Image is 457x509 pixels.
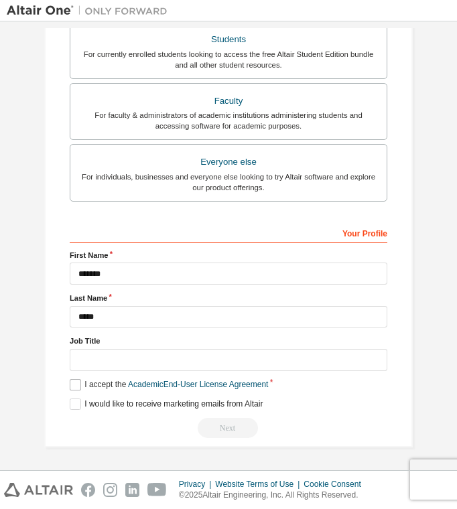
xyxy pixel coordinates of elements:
div: Read and acccept EULA to continue [70,418,387,438]
div: Faculty [78,92,379,111]
label: First Name [70,250,387,261]
div: Website Terms of Use [215,479,304,490]
img: facebook.svg [81,483,95,497]
label: I accept the [70,379,268,390]
img: Altair One [7,4,174,17]
img: altair_logo.svg [4,483,73,497]
div: Cookie Consent [304,479,369,490]
div: For currently enrolled students looking to access the free Altair Student Edition bundle and all ... [78,49,379,70]
a: Academic End-User License Agreement [128,380,268,389]
img: youtube.svg [147,483,167,497]
p: © 2025 Altair Engineering, Inc. All Rights Reserved. [179,490,369,501]
img: linkedin.svg [125,483,139,497]
div: Students [78,30,379,49]
div: For faculty & administrators of academic institutions administering students and accessing softwa... [78,110,379,131]
div: Privacy [179,479,215,490]
div: Your Profile [70,222,387,243]
div: For individuals, businesses and everyone else looking to try Altair software and explore our prod... [78,171,379,193]
img: instagram.svg [103,483,117,497]
label: I would like to receive marketing emails from Altair [70,398,263,410]
div: Everyone else [78,153,379,171]
label: Job Title [70,336,387,346]
label: Last Name [70,293,387,303]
